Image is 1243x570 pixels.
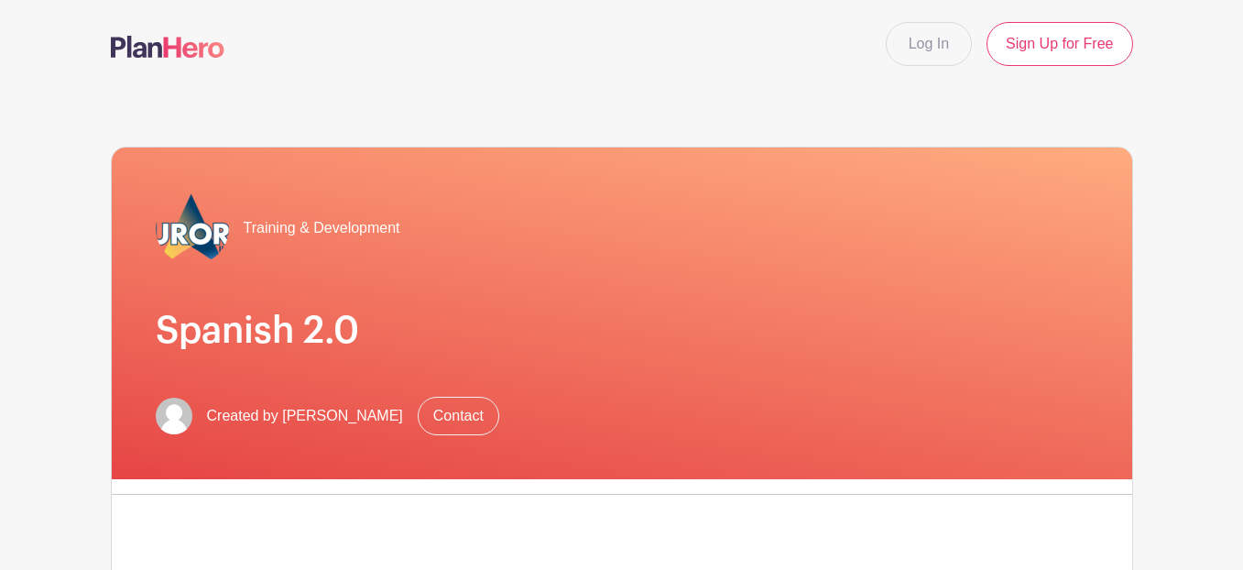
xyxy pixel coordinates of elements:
span: Training & Development [244,217,400,239]
h1: Spanish 2.0 [156,309,1088,353]
a: Log In [886,22,972,66]
img: logo-507f7623f17ff9eddc593b1ce0a138ce2505c220e1c5a4e2b4648c50719b7d32.svg [111,36,224,58]
img: 2023_COA_Horiz_Logo_PMS_BlueStroke%204.png [156,192,229,265]
img: default-ce2991bfa6775e67f084385cd625a349d9dcbb7a52a09fb2fda1e96e2d18dcdb.png [156,398,192,434]
a: Contact [418,397,499,435]
a: Sign Up for Free [987,22,1132,66]
span: Created by [PERSON_NAME] [207,405,403,427]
